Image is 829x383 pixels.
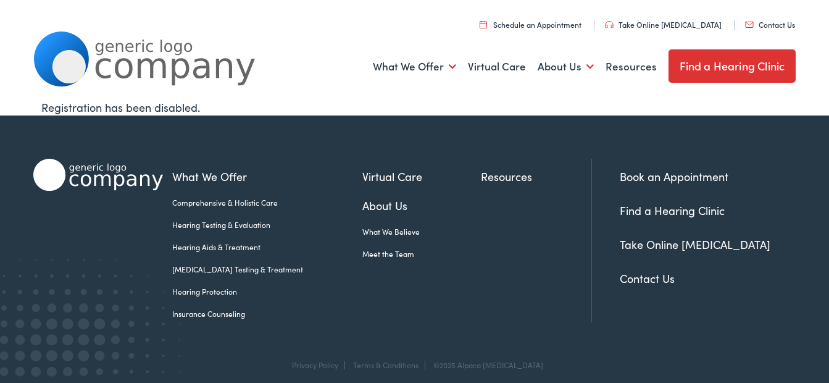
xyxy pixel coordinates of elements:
a: Privacy Policy [292,360,338,370]
a: About Us [362,197,481,214]
a: Resources [481,168,591,185]
a: Take Online [MEDICAL_DATA] [605,19,722,30]
a: Meet the Team [362,248,481,259]
a: What We Believe [362,226,481,237]
div: Registration has been disabled. [41,99,788,116]
a: Terms & Conditions [353,360,419,370]
a: Hearing Testing & Evaluation [172,219,362,230]
a: Resources [606,44,657,90]
a: Take Online [MEDICAL_DATA] [620,237,770,252]
a: Virtual Care [362,168,481,185]
a: Book an Appointment [620,169,728,184]
a: Hearing Protection [172,286,362,297]
a: Contact Us [620,271,675,286]
a: What We Offer [172,168,362,185]
a: Insurance Counseling [172,308,362,319]
a: Hearing Aids & Treatment [172,242,362,253]
img: utility icon [745,22,754,28]
a: Schedule an Appointment [480,19,581,30]
a: What We Offer [373,44,456,90]
a: [MEDICAL_DATA] Testing & Treatment [172,264,362,275]
a: About Us [538,44,594,90]
img: utility icon [480,20,487,28]
a: Find a Hearing Clinic [620,203,725,218]
img: utility icon [605,21,614,28]
a: Contact Us [745,19,795,30]
a: Comprehensive & Holistic Care [172,197,362,208]
a: Find a Hearing Clinic [669,49,796,83]
a: Virtual Care [468,44,526,90]
div: ©2025 Alpaca [MEDICAL_DATA] [427,361,543,369]
img: Alpaca Audiology [33,159,163,191]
